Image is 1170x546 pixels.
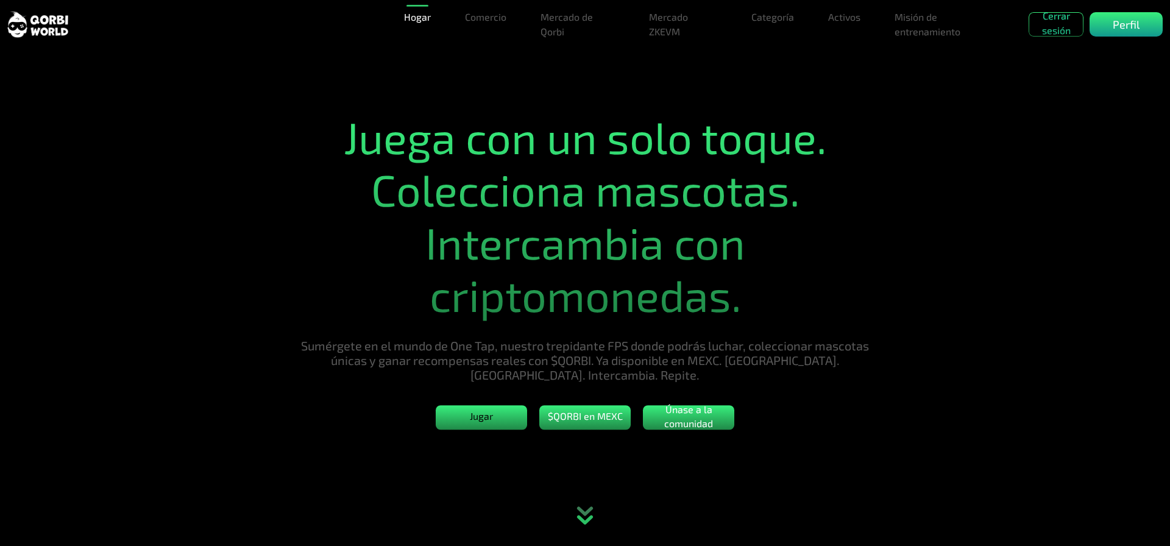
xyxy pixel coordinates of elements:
[460,5,511,29] a: Comercio
[7,10,68,39] img: logotipo de marca pegajoso
[344,110,826,321] font: Juega con un solo toque. Colecciona mascotas. Intercambia con criptomonedas.
[895,11,960,37] font: Misión de entrenamiento
[404,11,431,23] font: Hogar
[664,403,713,429] font: Únase a la comunidad
[1113,18,1140,31] font: Perfil
[746,5,799,29] a: Categoría
[465,11,506,23] font: Comercio
[399,5,436,29] a: Hogar
[301,338,869,382] font: Sumérgete en el mundo de One Tap, nuestro trepidante FPS donde podrás luchar, coleccionar mascota...
[890,5,1004,44] a: Misión de entrenamiento
[558,491,612,546] div: animación
[823,5,865,29] a: Activos
[1029,12,1083,37] button: Cerrar sesión
[649,11,688,37] font: Mercado ZKEVM
[643,405,734,430] button: Únase a la comunidad
[751,11,794,23] font: Categoría
[828,11,860,23] font: Activos
[644,5,722,44] a: Mercado ZKEVM
[470,410,493,422] font: Jugar
[536,5,620,44] a: Mercado de Qorbi
[436,405,527,430] button: Jugar
[539,405,631,430] button: $QORBI en MEXC
[1042,10,1071,36] font: Cerrar sesión
[541,11,593,37] font: Mercado de Qorbi
[548,410,623,422] font: $QORBI en MEXC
